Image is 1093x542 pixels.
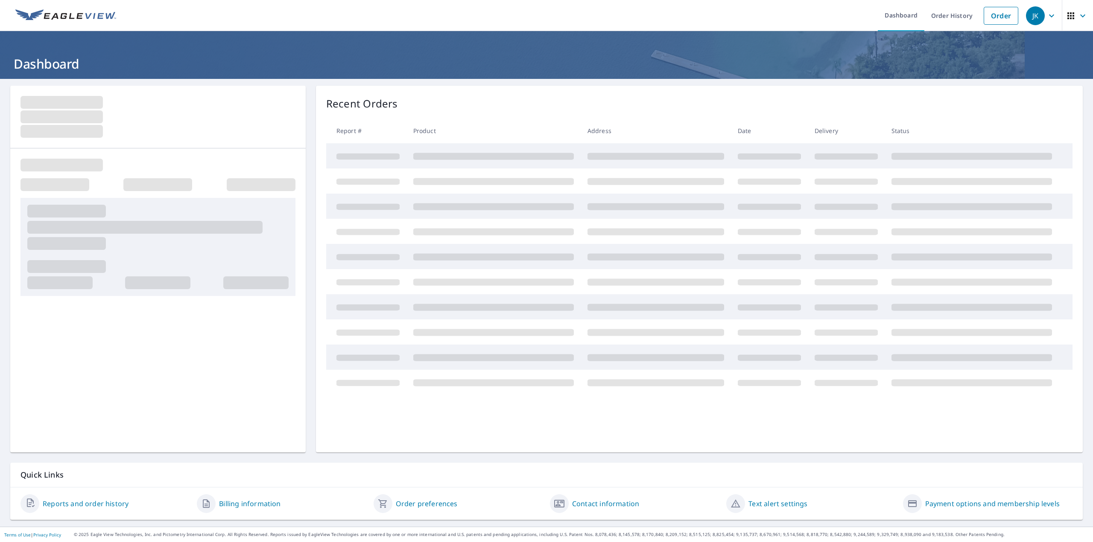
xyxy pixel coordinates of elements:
[326,96,398,111] p: Recent Orders
[33,532,61,538] a: Privacy Policy
[10,55,1083,72] h1: Dashboard
[219,499,281,509] a: Billing information
[20,470,1073,480] p: Quick Links
[748,499,807,509] a: Text alert settings
[885,118,1059,143] th: Status
[15,9,116,22] img: EV Logo
[406,118,581,143] th: Product
[731,118,808,143] th: Date
[4,532,61,537] p: |
[808,118,885,143] th: Delivery
[74,531,1089,538] p: © 2025 Eagle View Technologies, Inc. and Pictometry International Corp. All Rights Reserved. Repo...
[572,499,639,509] a: Contact information
[925,499,1060,509] a: Payment options and membership levels
[581,118,731,143] th: Address
[396,499,458,509] a: Order preferences
[43,499,129,509] a: Reports and order history
[326,118,406,143] th: Report #
[4,532,31,538] a: Terms of Use
[984,7,1018,25] a: Order
[1026,6,1045,25] div: JK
